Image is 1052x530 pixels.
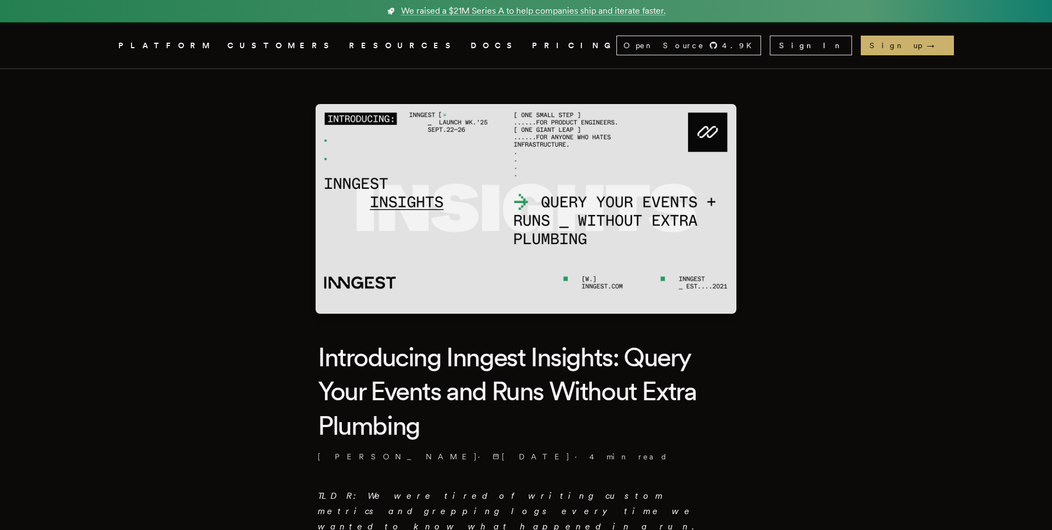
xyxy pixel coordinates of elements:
a: DOCS [471,39,519,53]
nav: Global [88,22,964,68]
span: Open Source [624,40,705,51]
a: Sign up [861,36,954,55]
button: PLATFORM [118,39,214,53]
span: We raised a $21M Series A to help companies ship and iterate faster. [401,4,666,18]
span: → [927,40,945,51]
a: CUSTOMERS [227,39,336,53]
span: 4.9 K [722,40,758,51]
span: [DATE] [493,451,570,462]
button: RESOURCES [349,39,458,53]
img: Featured image for Introducing Inngest Insights: Query Your Events and Runs Without Extra Plumbin... [316,104,736,314]
a: Sign In [770,36,852,55]
span: 4 min read [590,451,668,462]
a: PRICING [532,39,616,53]
p: [PERSON_NAME] · · [318,451,734,462]
h1: Introducing Inngest Insights: Query Your Events and Runs Without Extra Plumbing [318,340,734,442]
